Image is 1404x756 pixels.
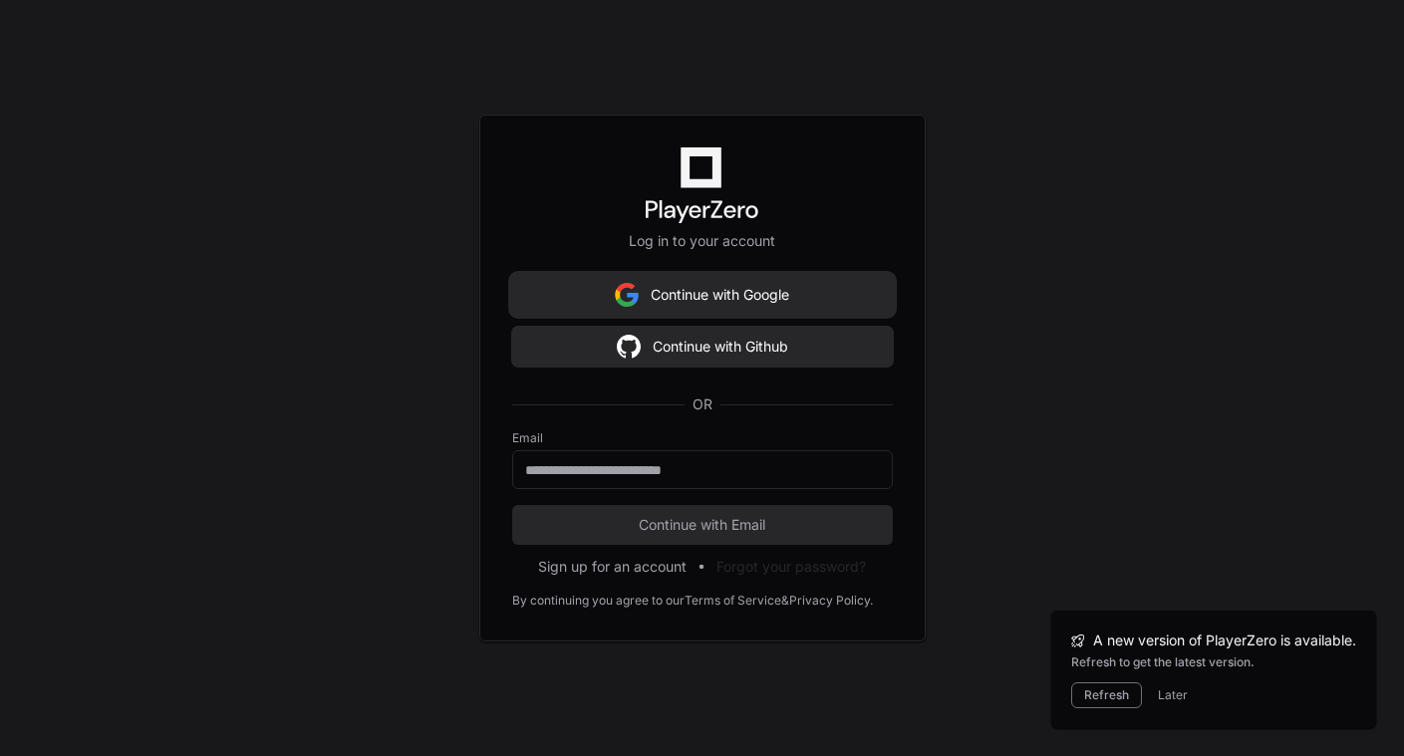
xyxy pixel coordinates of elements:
div: & [781,593,789,609]
div: By continuing you agree to our [512,593,685,609]
div: Refresh to get the latest version. [1071,654,1356,670]
label: Email [512,430,893,446]
button: Later [1158,687,1188,703]
a: Privacy Policy. [789,593,873,609]
img: Sign in with google [615,275,639,315]
span: Continue with Email [512,515,893,535]
span: A new version of PlayerZero is available. [1093,630,1356,650]
p: Log in to your account [512,231,893,251]
button: Forgot your password? [716,557,866,577]
button: Continue with Email [512,505,893,545]
span: OR [685,394,720,414]
button: Sign up for an account [538,557,687,577]
button: Continue with Google [512,275,893,315]
button: Refresh [1071,682,1142,708]
img: Sign in with google [617,327,641,367]
a: Terms of Service [685,593,781,609]
button: Continue with Github [512,327,893,367]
